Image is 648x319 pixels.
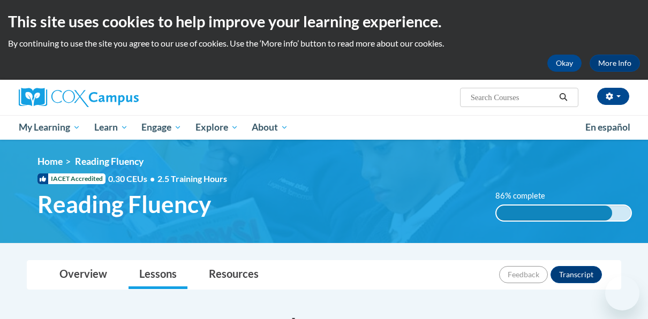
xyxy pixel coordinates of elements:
a: Cox Campus [19,88,212,107]
h2: This site uses cookies to help improve your learning experience. [8,11,640,32]
a: Lessons [129,261,187,289]
a: More Info [590,55,640,72]
a: Resources [198,261,269,289]
a: Explore [189,115,245,140]
a: Engage [134,115,189,140]
button: Transcript [551,266,602,283]
input: Search Courses [470,91,555,104]
a: Overview [49,261,118,289]
div: 86% complete [496,206,612,221]
a: Learn [87,115,135,140]
span: About [252,121,288,134]
button: Account Settings [597,88,629,105]
span: Engage [141,121,182,134]
span: Reading Fluency [37,190,211,218]
a: Home [37,156,63,167]
button: Feedback [499,266,548,283]
button: Okay [547,55,582,72]
img: Cox Campus [19,88,139,107]
span: Reading Fluency [75,156,144,167]
label: 86% complete [495,190,557,202]
button: Search [555,91,571,104]
span: 2.5 Training Hours [157,173,227,184]
a: About [245,115,296,140]
span: IACET Accredited [37,173,106,184]
span: Learn [94,121,128,134]
div: Main menu [11,115,637,140]
iframe: Button to launch messaging window [605,276,639,310]
p: By continuing to use the site you agree to our use of cookies. Use the ‘More info’ button to read... [8,37,640,49]
a: En español [578,116,637,139]
a: My Learning [12,115,87,140]
span: En español [585,121,630,133]
span: 0.30 CEUs [108,173,157,185]
span: Explore [195,121,238,134]
span: • [150,173,155,184]
span: My Learning [19,121,80,134]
